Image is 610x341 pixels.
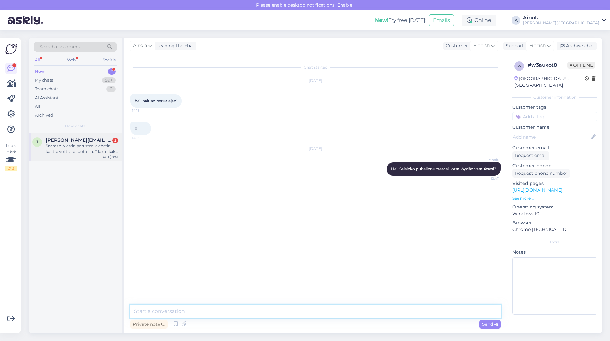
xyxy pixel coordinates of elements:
div: Team chats [35,86,58,92]
input: Add a tag [512,112,597,121]
div: A [512,16,520,25]
input: Add name [513,133,590,140]
span: 14:18 [132,108,156,113]
div: Customer information [512,94,597,100]
div: Web [66,56,77,64]
div: [DATE] 9:41 [100,154,118,159]
div: Chat started [130,65,501,70]
p: See more ... [512,195,597,201]
div: leading the chat [156,43,194,49]
p: Customer email [512,145,597,151]
p: Customer phone [512,162,597,169]
p: Customer tags [512,104,597,111]
div: 1 [108,68,116,75]
div: 99+ [102,77,116,84]
span: johanna.purjo@hus.fi [46,137,112,143]
div: All [35,103,40,110]
span: Enable [335,2,354,8]
div: [PERSON_NAME][GEOGRAPHIC_DATA] [523,20,599,25]
b: New! [375,17,389,23]
span: Ainola [133,42,147,49]
span: Send [482,321,498,327]
span: hei. haluan perua ajani [135,99,177,103]
img: Askly Logo [5,43,17,55]
p: Customer name [512,124,597,131]
a: Ainola[PERSON_NAME][GEOGRAPHIC_DATA] [523,15,606,25]
div: [GEOGRAPHIC_DATA], [GEOGRAPHIC_DATA] [514,75,585,89]
p: Windows 10 [512,210,597,217]
div: Look Here [5,143,17,171]
div: [DATE] [130,146,501,152]
span: 14:18 [132,135,156,140]
div: [DATE] [130,78,501,84]
span: j [36,140,38,144]
button: Emails [429,14,454,26]
span: 12:47 [475,176,499,181]
span: Offline [567,62,595,69]
div: Extra [512,239,597,245]
div: Socials [101,56,117,64]
div: Request email [512,151,549,160]
div: Online [462,15,496,26]
p: Notes [512,249,597,256]
p: Operating system [512,204,597,210]
div: Try free [DATE]: [375,17,426,24]
span: Finnish [529,42,546,49]
div: 2 [112,138,118,143]
div: 0 [106,86,116,92]
span: Search customers [39,44,80,50]
span: Hei. Saisinko puhelinnumerosi, jotta löydän varauksesi? [391,167,496,171]
div: My chats [35,77,53,84]
div: # w3auxot8 [528,61,567,69]
span: Ainola [475,157,499,162]
div: Saamani viestin perusteella chatin kautta voi tilata tuotteita. Tilaisin kaksi virkistävää kasvov... [46,143,118,154]
p: Browser [512,220,597,226]
div: 2 / 3 [5,166,17,171]
span: New chats [65,123,85,129]
span: w [517,64,521,68]
span: !! [135,126,137,131]
div: New [35,68,45,75]
div: Customer [443,43,468,49]
span: Finnish [473,42,490,49]
div: Private note [130,320,168,329]
div: Archived [35,112,53,119]
div: Ainola [523,15,599,20]
p: Visited pages [512,180,597,187]
div: AI Assistant [35,95,58,101]
div: Support [503,43,524,49]
div: All [34,56,41,64]
a: [URL][DOMAIN_NAME] [512,187,562,193]
div: Request phone number [512,169,570,178]
div: Archive chat [557,42,597,50]
p: Chrome [TECHNICAL_ID] [512,226,597,233]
